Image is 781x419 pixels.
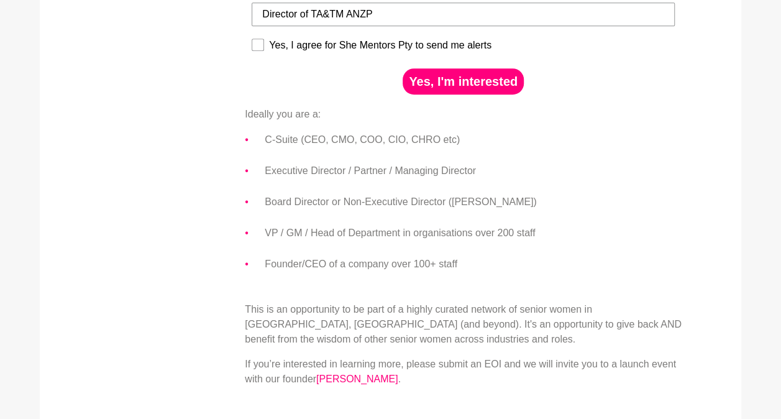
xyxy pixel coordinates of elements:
[316,374,398,384] a: [PERSON_NAME]
[265,256,682,272] li: Founder/CEO of a company over 100+ staff
[265,132,682,148] li: C-Suite (CEO, CMO, COO, CIO, CHRO etc)
[245,107,682,122] p: Ideally you are a:
[245,302,682,347] p: This is an opportunity to be part of a highly curated network of senior women in [GEOGRAPHIC_DATA...
[245,357,682,387] p: If you’re interested in learning more, please submit an EOI and we will invite you to a launch ev...
[265,194,682,210] li: Board Director or Non-Executive Director ([PERSON_NAME])
[265,163,682,179] li: Executive Director / Partner / Managing Director
[403,68,524,94] button: Yes, I'm interested
[265,225,682,241] li: VP / GM / Head of Department in organisations over 200 staff
[252,2,675,26] input: Job Tile (Past / Present)
[269,40,491,51] div: Yes, I agree for She Mentors Pty to send me alerts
